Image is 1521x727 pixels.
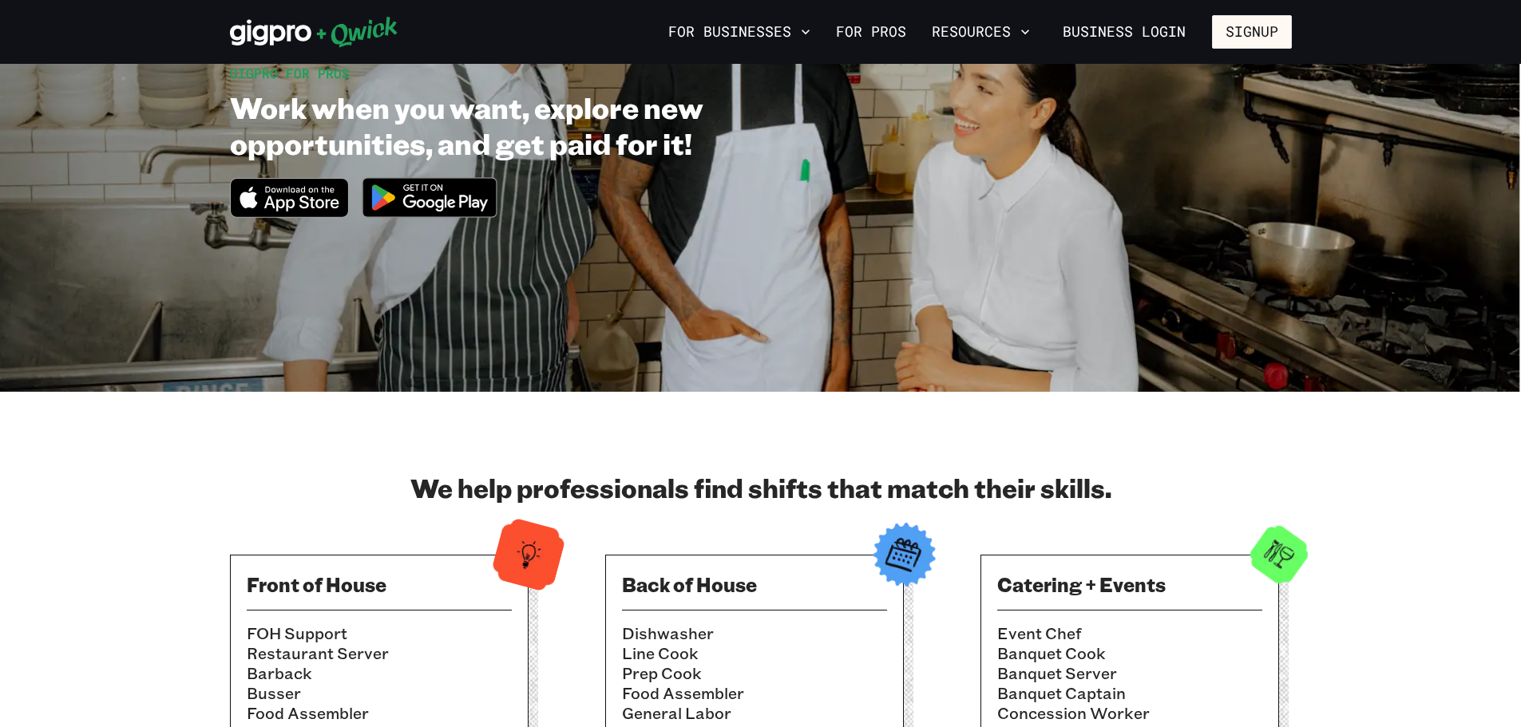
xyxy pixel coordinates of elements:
[247,571,512,597] h3: Front of House
[622,643,887,663] li: Line Cook
[925,18,1036,45] button: Resources
[997,643,1262,663] li: Banquet Cook
[622,571,887,597] h3: Back of House
[247,623,512,643] li: FOH Support
[230,204,350,221] a: Download on the App Store
[352,168,507,227] img: Get it on Google Play
[247,703,512,723] li: Food Assembler
[622,663,887,683] li: Prep Cook
[997,571,1262,597] h3: Catering + Events
[622,703,887,723] li: General Labor
[662,18,817,45] button: For Businesses
[997,663,1262,683] li: Banquet Server
[997,703,1262,723] li: Concession Worker
[247,643,512,663] li: Restaurant Server
[1212,15,1292,49] button: Signup
[622,623,887,643] li: Dishwasher
[1049,15,1199,49] a: Business Login
[830,18,913,45] a: For Pros
[997,683,1262,703] li: Banquet Captain
[247,663,512,683] li: Barback
[230,89,867,161] h1: Work when you want, explore new opportunities, and get paid for it!
[622,683,887,703] li: Food Assembler
[997,623,1262,643] li: Event Chef
[247,683,512,703] li: Busser
[230,472,1292,504] h2: We help professionals find shifts that match their skills.
[230,65,350,81] span: GIGPRO FOR PROS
